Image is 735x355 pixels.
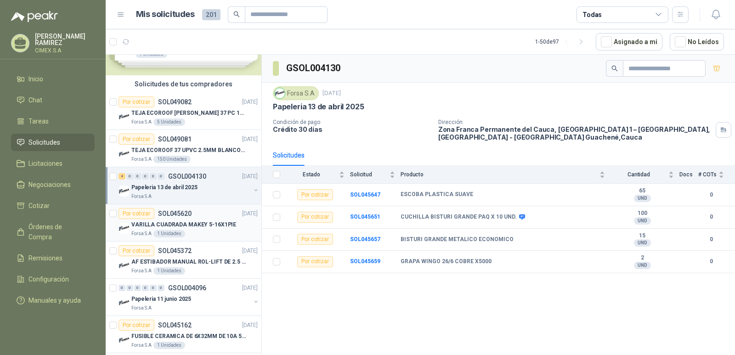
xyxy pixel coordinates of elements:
div: 1 Unidades [153,267,185,275]
div: 1 - 50 de 97 [535,34,588,49]
div: 1 Unidades [153,342,185,349]
b: CUCHILLA BISTURI GRANDE PAQ X 10 UND. [401,214,517,221]
p: Forsa S.A [131,118,152,126]
a: Por cotizarSOL045372[DATE] Company LogoAF ESTIBADOR MANUAL ROL-LIFT DE 2.5 TONForsa S.A1 Unidades [106,242,261,279]
span: Remisiones [28,253,62,263]
h3: GSOL004130 [286,61,342,75]
div: 0 [150,285,157,291]
p: Forsa S.A [131,267,152,275]
div: Solicitudes de tus compradores [106,75,261,93]
p: Forsa S.A [131,156,152,163]
th: Producto [401,166,611,184]
p: [DATE] [322,89,341,98]
div: Forsa S.A [273,86,319,100]
b: 2 [611,254,674,262]
p: TEJA ECOROOF 37 UPVC 2.5MM BLANCO Ancho: 1.07 Largo: 11.80 [131,146,246,155]
div: 0 [119,285,125,291]
div: Por cotizar [297,212,333,223]
p: Forsa S.A [131,342,152,349]
div: Todas [582,10,602,20]
div: Solicitudes [273,150,305,160]
b: GRAPA WINGO 26/6 COBRE X5000 [401,258,492,265]
b: 0 [698,257,724,266]
p: GSOL004130 [168,173,206,180]
b: 0 [698,191,724,199]
a: Órdenes de Compra [11,218,95,246]
div: Por cotizar [297,256,333,267]
p: Papeleria 13 de abril 2025 [131,183,198,192]
span: Producto [401,171,598,178]
p: FUSIBLE CERAMICA DE 6X32MM DE 10A 500V H [131,332,246,341]
span: Configuración [28,274,69,284]
a: 4 0 0 0 0 0 GSOL004130[DATE] Company LogoPapeleria 13 de abril 2025Forsa S.A [119,171,260,200]
p: [DATE] [242,172,258,181]
th: # COTs [698,166,735,184]
p: Papeleria 13 de abril 2025 [273,102,364,112]
a: Cotizar [11,197,95,214]
p: Forsa S.A [131,304,152,312]
p: [DATE] [242,98,258,107]
p: [DATE] [242,284,258,293]
a: Tareas [11,113,95,130]
p: [DATE] [242,321,258,330]
div: 4 [119,173,125,180]
a: Licitaciones [11,155,95,172]
h1: Mis solicitudes [136,8,195,21]
b: SOL045647 [350,192,380,198]
img: Logo peakr [11,11,58,22]
div: Por cotizar [119,320,154,331]
b: 100 [611,210,674,217]
div: 0 [158,285,164,291]
a: Por cotizarSOL045620[DATE] Company LogoVARILLA CUADRADA MAKEY 5-16X1PIEForsa S.A1 Unidades [106,204,261,242]
button: No Leídos [670,33,724,51]
div: Por cotizar [119,134,154,145]
p: AF ESTIBADOR MANUAL ROL-LIFT DE 2.5 TON [131,258,246,266]
b: 0 [698,213,724,221]
span: 201 [202,9,220,20]
p: VARILLA CUADRADA MAKEY 5-16X1PIE [131,220,236,229]
a: SOL045657 [350,236,380,242]
img: Company Logo [119,297,130,308]
span: Negociaciones [28,180,71,190]
b: SOL045651 [350,214,380,220]
p: SOL045372 [158,248,192,254]
a: Por cotizarSOL049082[DATE] Company LogoTEJA ECOROOF [PERSON_NAME] 37 PC 1MM OPAL 1.07M X 11.80M B... [106,93,261,130]
img: Company Logo [119,223,130,234]
th: Cantidad [611,166,679,184]
a: Solicitudes [11,134,95,151]
div: Por cotizar [297,189,333,200]
span: Órdenes de Compra [28,222,86,242]
div: 0 [150,173,157,180]
span: # COTs [698,171,717,178]
span: Solicitudes [28,137,60,147]
p: Zona Franca Permanente del Cauca, [GEOGRAPHIC_DATA] 1 – [GEOGRAPHIC_DATA], [GEOGRAPHIC_DATA] - [G... [438,125,712,141]
div: 0 [142,285,149,291]
img: Company Logo [119,148,130,159]
a: SOL045659 [350,258,380,265]
a: Chat [11,91,95,109]
b: ESCOBA PLASTICA SUAVE [401,191,473,198]
div: Por cotizar [119,96,154,107]
span: Inicio [28,74,43,84]
p: TEJA ECOROOF [PERSON_NAME] 37 PC 1MM OPAL 1.07M X 11.80M BTR [131,109,246,118]
span: Licitaciones [28,158,62,169]
div: 0 [142,173,149,180]
p: SOL049081 [158,136,192,142]
p: Crédito 30 días [273,125,431,133]
b: BISTURI GRANDE METALICO ECONOMICO [401,236,514,243]
button: Asignado a mi [596,33,662,51]
a: Inicio [11,70,95,88]
div: 0 [158,173,164,180]
div: 1 Unidades [153,230,185,237]
div: UND [634,195,651,202]
img: Company Logo [119,334,130,345]
a: Por cotizarSOL049081[DATE] Company LogoTEJA ECOROOF 37 UPVC 2.5MM BLANCO Ancho: 1.07 Largo: 11.80... [106,130,261,167]
img: Company Logo [119,111,130,122]
div: 150 Unidades [153,156,191,163]
p: SOL049082 [158,99,192,105]
div: UND [634,217,651,225]
div: 5 Unidades [153,118,185,126]
div: 0 [134,285,141,291]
